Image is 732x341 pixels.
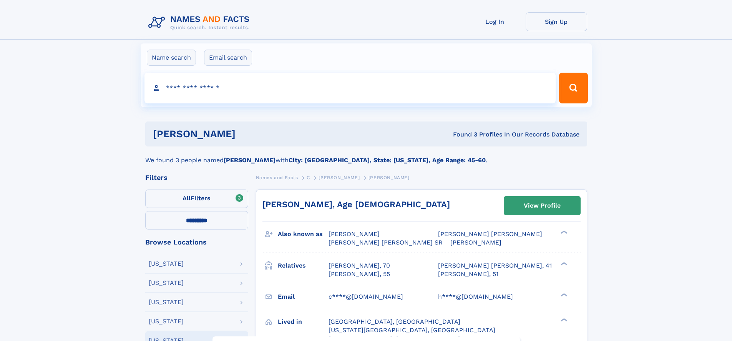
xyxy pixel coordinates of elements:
div: View Profile [524,197,561,215]
h3: Email [278,290,329,303]
a: [PERSON_NAME], 51 [438,270,498,278]
span: [PERSON_NAME] [319,175,360,180]
div: Filters [145,174,248,181]
a: Log In [464,12,526,31]
span: [US_STATE][GEOGRAPHIC_DATA], [GEOGRAPHIC_DATA] [329,326,495,334]
span: [PERSON_NAME] [450,239,501,246]
div: [US_STATE] [149,318,184,324]
span: [PERSON_NAME] [PERSON_NAME] SR [329,239,443,246]
a: [PERSON_NAME], Age [DEMOGRAPHIC_DATA] [262,200,450,209]
div: [US_STATE] [149,299,184,305]
div: ❯ [559,261,568,266]
label: Name search [147,50,196,66]
div: Browse Locations [145,239,248,246]
label: Filters [145,190,248,208]
span: [PERSON_NAME] [368,175,410,180]
h3: Also known as [278,228,329,241]
div: Found 3 Profiles In Our Records Database [344,130,579,139]
a: Sign Up [526,12,587,31]
h1: [PERSON_NAME] [153,129,344,139]
a: [PERSON_NAME], 70 [329,261,390,270]
input: search input [144,73,556,103]
h3: Lived in [278,315,329,328]
div: [US_STATE] [149,261,184,267]
b: [PERSON_NAME] [224,156,276,164]
label: Email search [204,50,252,66]
h3: Relatives [278,259,329,272]
span: All [183,195,191,202]
button: Search Button [559,73,588,103]
div: ❯ [559,317,568,322]
a: C [307,173,310,182]
a: View Profile [504,196,580,215]
span: [GEOGRAPHIC_DATA], [GEOGRAPHIC_DATA] [329,318,460,325]
span: C [307,175,310,180]
div: We found 3 people named with . [145,146,587,165]
a: [PERSON_NAME], 55 [329,270,390,278]
div: ❯ [559,292,568,297]
a: [PERSON_NAME] [PERSON_NAME], 41 [438,261,552,270]
span: [PERSON_NAME] [329,230,380,238]
div: ❯ [559,230,568,235]
span: [PERSON_NAME] [PERSON_NAME] [438,230,542,238]
a: Names and Facts [256,173,298,182]
img: Logo Names and Facts [145,12,256,33]
b: City: [GEOGRAPHIC_DATA], State: [US_STATE], Age Range: 45-60 [289,156,486,164]
div: [US_STATE] [149,280,184,286]
a: [PERSON_NAME] [319,173,360,182]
